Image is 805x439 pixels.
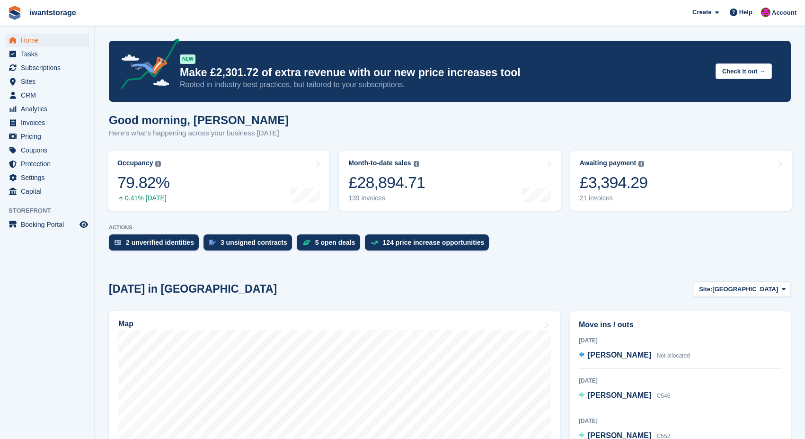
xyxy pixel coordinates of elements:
[26,5,80,20] a: iwantstorage
[78,219,89,230] a: Preview store
[579,417,782,425] div: [DATE]
[21,75,78,88] span: Sites
[117,194,169,202] div: 0.41% [DATE]
[203,234,297,255] a: 3 unsigned contracts
[109,114,289,126] h1: Good morning, [PERSON_NAME]
[117,173,169,192] div: 79.82%
[126,239,194,246] div: 2 unverified identities
[692,8,711,17] span: Create
[657,393,671,399] span: C546
[339,151,560,211] a: Month-to-date sales £28,894.71 139 invoices
[5,143,89,157] a: menu
[21,116,78,129] span: Invoices
[5,218,89,231] a: menu
[221,239,287,246] div: 3 unsigned contracts
[712,285,778,294] span: [GEOGRAPHIC_DATA]
[180,66,708,80] p: Make £2,301.72 of extra revenue with our new price increases tool
[588,351,651,359] span: [PERSON_NAME]
[302,239,310,246] img: deal-1b604bf984904fb50ccaf53a9ad4b4a5d6e5aea283cecdc64d6e3604feb123c2.svg
[580,173,648,192] div: £3,394.29
[579,336,782,345] div: [DATE]
[5,61,89,74] a: menu
[21,185,78,198] span: Capital
[21,171,78,184] span: Settings
[5,171,89,184] a: menu
[657,352,690,359] span: Not allocated
[297,234,365,255] a: 5 open deals
[5,185,89,198] a: menu
[180,80,708,90] p: Rooted in industry best practices, but tailored to your subscriptions.
[579,390,670,402] a: [PERSON_NAME] C546
[694,281,791,297] button: Site: [GEOGRAPHIC_DATA]
[5,75,89,88] a: menu
[8,6,22,20] img: stora-icon-8386f47178a22dfd0bd8f6a31ec36ba5ce8667c1dd55bd0f319d3a0aa187defe.svg
[21,102,78,116] span: Analytics
[5,130,89,143] a: menu
[117,159,153,167] div: Occupancy
[21,89,78,102] span: CRM
[180,54,195,64] div: NEW
[21,47,78,61] span: Tasks
[21,34,78,47] span: Home
[579,349,690,362] a: [PERSON_NAME] Not allocated
[21,61,78,74] span: Subscriptions
[579,319,782,331] h2: Move ins / outs
[109,283,277,296] h2: [DATE] in [GEOGRAPHIC_DATA]
[579,376,782,385] div: [DATE]
[772,8,796,18] span: Account
[21,130,78,143] span: Pricing
[155,161,161,167] img: icon-info-grey-7440780725fd019a000dd9b08b2336e03edf1995a4989e88bcd33f0948082b44.svg
[348,194,425,202] div: 139 invoices
[414,161,419,167] img: icon-info-grey-7440780725fd019a000dd9b08b2336e03edf1995a4989e88bcd33f0948082b44.svg
[383,239,485,246] div: 124 price increase opportunities
[21,157,78,170] span: Protection
[761,8,770,17] img: Jonathan
[108,151,329,211] a: Occupancy 79.82% 0.41% [DATE]
[109,224,791,231] p: ACTIONS
[570,151,792,211] a: Awaiting payment £3,394.29 21 invoices
[371,241,378,245] img: price_increase_opportunities-93ffe204e8149a01c8c9dc8f82e8f89637d9d84a8eef4429ea346261dce0b2c0.svg
[115,240,121,245] img: verify_identity-adf6edd0f0f0b5bbfe63781bf79b02c33cf7c696d77639b501bdc392416b5a36.svg
[5,102,89,116] a: menu
[348,173,425,192] div: £28,894.71
[5,116,89,129] a: menu
[21,143,78,157] span: Coupons
[21,218,78,231] span: Booking Portal
[109,128,289,139] p: Here's what's happening across your business [DATE]
[113,38,179,92] img: price-adjustments-announcement-icon-8257ccfd72463d97f412b2fc003d46551f7dbcb40ab6d574587a9cd5c0d94...
[716,63,772,79] button: Check it out →
[638,161,644,167] img: icon-info-grey-7440780725fd019a000dd9b08b2336e03edf1995a4989e88bcd33f0948082b44.svg
[5,89,89,102] a: menu
[109,234,203,255] a: 2 unverified identities
[365,234,494,255] a: 124 price increase opportunities
[9,206,94,215] span: Storefront
[580,159,637,167] div: Awaiting payment
[118,320,133,328] h2: Map
[5,34,89,47] a: menu
[315,239,355,246] div: 5 open deals
[699,285,712,294] span: Site:
[209,240,216,245] img: contract_signature_icon-13c848040528278c33f63329250d36e43548de30e8caae1d1a13099fd9432cc5.svg
[588,391,651,399] span: [PERSON_NAME]
[348,159,411,167] div: Month-to-date sales
[5,157,89,170] a: menu
[5,47,89,61] a: menu
[739,8,752,17] span: Help
[580,194,648,202] div: 21 invoices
